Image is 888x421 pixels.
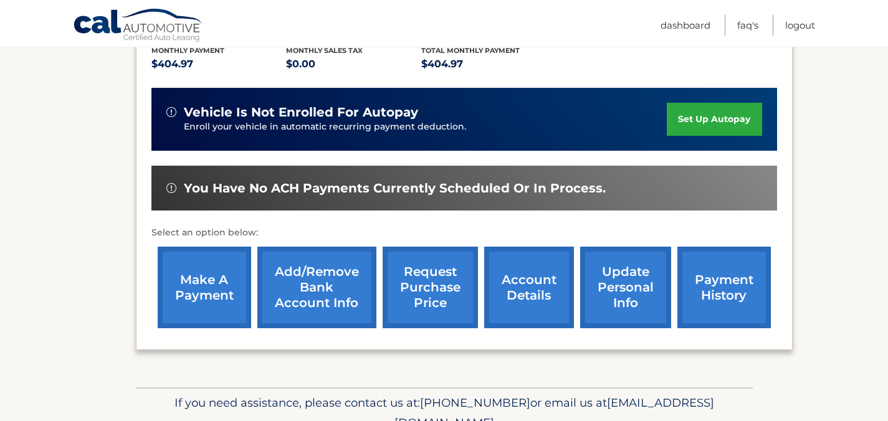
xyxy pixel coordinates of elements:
p: $0.00 [286,55,421,73]
a: make a payment [158,247,251,328]
a: Cal Automotive [73,8,204,44]
a: Dashboard [661,15,710,35]
span: [PHONE_NUMBER] [420,395,530,410]
span: Total Monthly Payment [421,46,520,55]
img: alert-white.svg [166,107,176,117]
img: alert-white.svg [166,183,176,193]
a: request purchase price [383,247,478,328]
p: Select an option below: [151,225,777,240]
span: Monthly Payment [151,46,224,55]
a: update personal info [580,247,671,328]
a: account details [484,247,574,328]
p: $404.97 [421,55,556,73]
p: Enroll your vehicle in automatic recurring payment deduction. [184,120,667,134]
a: set up autopay [667,103,761,136]
a: Logout [785,15,815,35]
span: vehicle is not enrolled for autopay [184,105,418,120]
a: FAQ's [737,15,758,35]
a: payment history [677,247,771,328]
span: Monthly sales Tax [286,46,363,55]
p: $404.97 [151,55,287,73]
span: You have no ACH payments currently scheduled or in process. [184,181,606,196]
a: Add/Remove bank account info [257,247,376,328]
